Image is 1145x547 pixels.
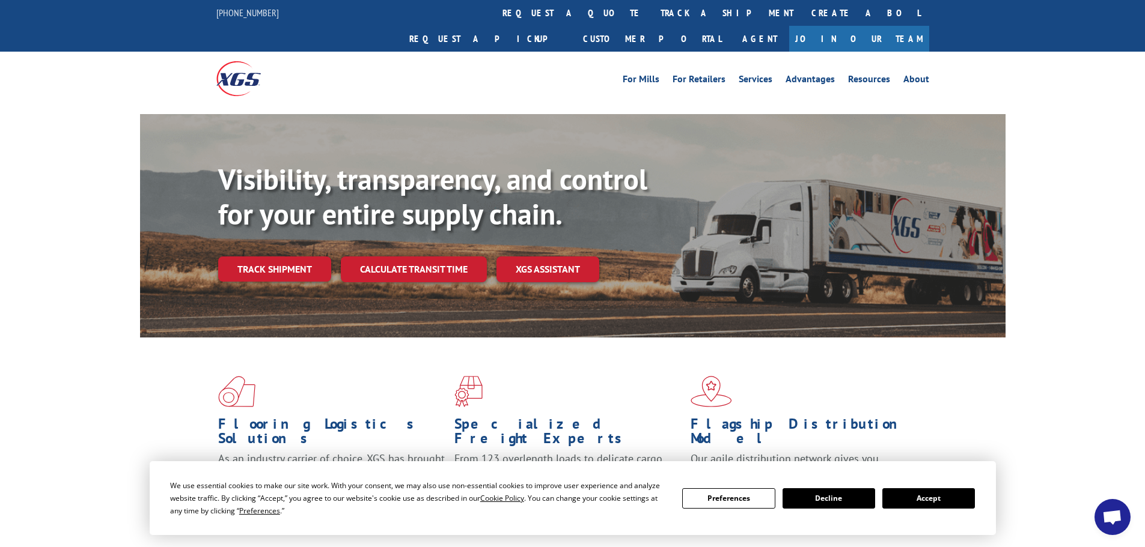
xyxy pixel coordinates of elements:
[882,488,975,509] button: Accept
[730,26,789,52] a: Agent
[218,452,445,494] span: As an industry carrier of choice, XGS has brought innovation and dedication to flooring logistics...
[739,74,772,88] a: Services
[150,461,996,535] div: Cookie Consent Prompt
[218,376,255,407] img: xgs-icon-total-supply-chain-intelligence-red
[218,256,331,282] a: Track shipment
[903,74,929,88] a: About
[454,452,682,505] p: From 123 overlength loads to delicate cargo, our experienced staff knows the best way to move you...
[682,488,775,509] button: Preferences
[239,506,280,516] span: Preferences
[789,26,929,52] a: Join Our Team
[218,417,445,452] h1: Flooring Logistics Solutions
[216,7,279,19] a: [PHONE_NUMBER]
[623,74,659,88] a: For Mills
[848,74,890,88] a: Resources
[691,417,918,452] h1: Flagship Distribution Model
[574,26,730,52] a: Customer Portal
[454,376,483,407] img: xgs-icon-focused-on-flooring-red
[691,452,912,480] span: Our agile distribution network gives you nationwide inventory management on demand.
[480,493,524,503] span: Cookie Policy
[786,74,835,88] a: Advantages
[691,376,732,407] img: xgs-icon-flagship-distribution-model-red
[1095,499,1131,535] a: Open chat
[454,417,682,452] h1: Specialized Freight Experts
[170,479,668,517] div: We use essential cookies to make our site work. With your consent, we may also use non-essential ...
[218,160,647,232] b: Visibility, transparency, and control for your entire supply chain.
[673,74,725,88] a: For Retailers
[496,256,599,282] a: XGS ASSISTANT
[341,256,487,282] a: Calculate transit time
[400,26,574,52] a: Request a pickup
[783,488,875,509] button: Decline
